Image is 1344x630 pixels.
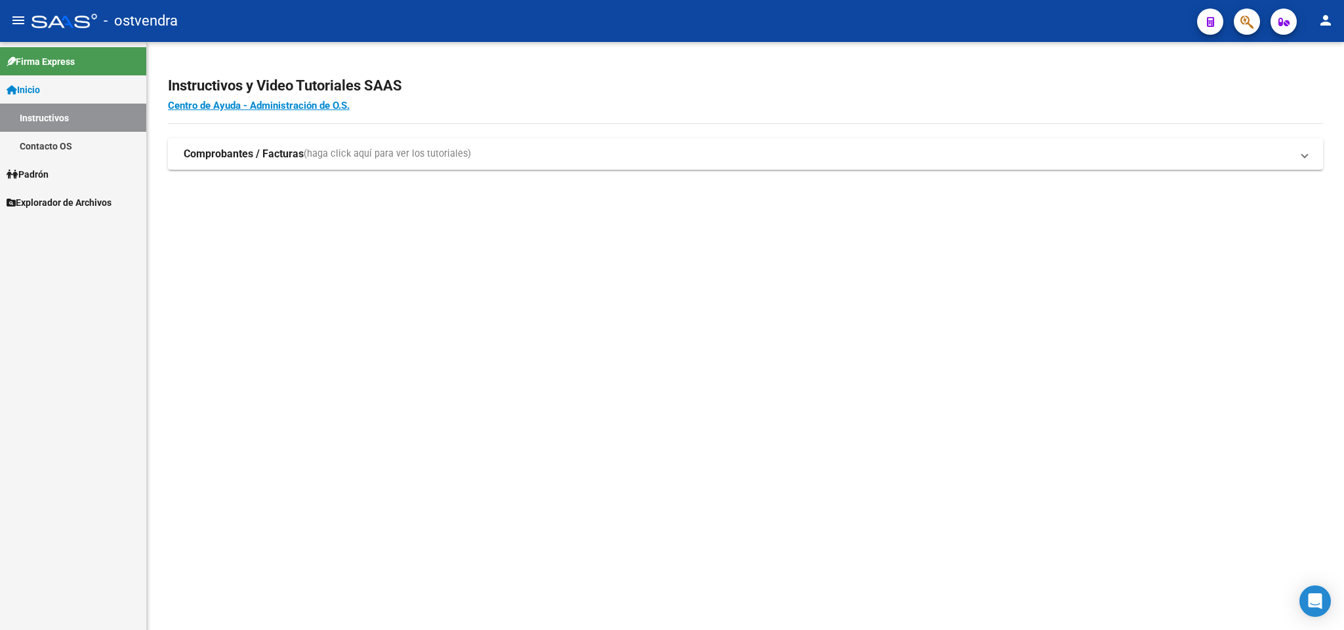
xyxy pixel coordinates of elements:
[184,147,304,161] strong: Comprobantes / Facturas
[168,100,350,111] a: Centro de Ayuda - Administración de O.S.
[168,73,1323,98] h2: Instructivos y Video Tutoriales SAAS
[7,54,75,69] span: Firma Express
[304,147,471,161] span: (haga click aquí para ver los tutoriales)
[7,195,112,210] span: Explorador de Archivos
[104,7,178,35] span: - ostvendra
[10,12,26,28] mat-icon: menu
[1318,12,1334,28] mat-icon: person
[7,83,40,97] span: Inicio
[168,138,1323,170] mat-expansion-panel-header: Comprobantes / Facturas(haga click aquí para ver los tutoriales)
[7,167,49,182] span: Padrón
[1299,585,1331,617] div: Open Intercom Messenger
